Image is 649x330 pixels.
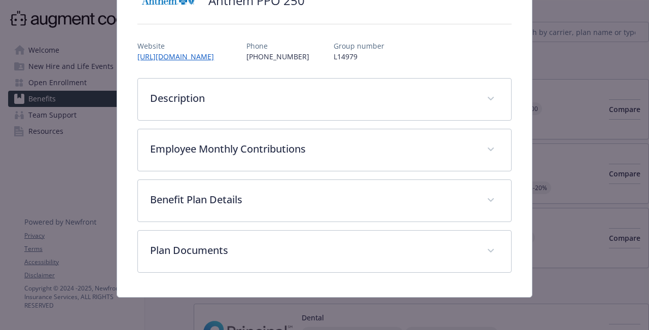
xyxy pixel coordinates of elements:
p: Phone [246,41,309,51]
p: Plan Documents [150,243,474,258]
p: Website [137,41,222,51]
p: Benefit Plan Details [150,192,474,207]
p: L14979 [334,51,384,62]
p: [PHONE_NUMBER] [246,51,309,62]
div: Description [138,79,511,120]
div: Benefit Plan Details [138,180,511,222]
a: [URL][DOMAIN_NAME] [137,52,222,61]
div: Plan Documents [138,231,511,272]
p: Description [150,91,474,106]
p: Employee Monthly Contributions [150,141,474,157]
p: Group number [334,41,384,51]
div: Employee Monthly Contributions [138,129,511,171]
